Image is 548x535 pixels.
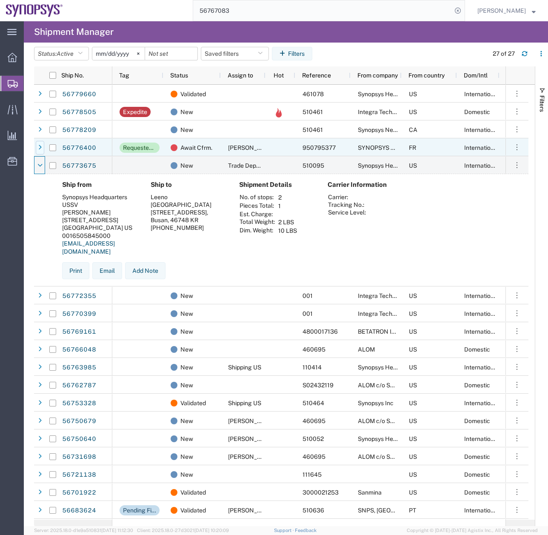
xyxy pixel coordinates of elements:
[180,430,193,448] span: New
[62,216,137,224] div: [STREET_ADDRESS]
[409,418,417,424] span: US
[180,323,193,340] span: New
[92,262,122,279] button: Email
[62,379,97,392] a: 56762787
[477,6,526,15] span: Zach Anderson
[358,292,416,299] span: Integra Technologies
[464,144,499,151] span: International
[123,143,156,153] div: Requested add'l. details
[409,400,417,406] span: US
[62,468,97,482] a: 56721138
[464,453,490,460] span: Domestic
[180,121,193,139] span: New
[358,328,402,335] span: BETATRON INC.
[303,364,322,371] span: 110414
[34,21,114,43] h4: Shipment Manager
[357,72,398,79] span: From company
[295,528,317,533] a: Feedback
[328,193,366,201] th: Carrier:
[123,107,147,117] div: Expedite
[409,144,416,151] span: FR
[62,361,97,375] a: 56763985
[275,226,300,235] td: 10 LBS
[464,72,488,79] span: Dom/Intl
[62,289,97,303] a: 56772355
[180,305,193,323] span: New
[358,400,394,406] span: Synopsys Inc
[409,471,417,478] span: US
[62,123,97,137] a: 56778209
[62,343,97,357] a: 56766048
[464,328,499,335] span: International
[409,328,417,335] span: US
[180,412,193,430] span: New
[151,216,225,224] div: Busan, 46748 KR
[358,382,418,389] span: ALOM c/o SYNOPSYS
[275,193,300,202] td: 2
[358,418,418,424] span: ALOM c/o SYNOPSYS
[151,193,225,201] div: Leeno
[239,226,275,235] th: Dim. Weight:
[62,88,97,101] a: 56779660
[407,527,538,534] span: Copyright © [DATE]-[DATE] Agistix Inc., All Rights Reserved
[409,126,417,133] span: CA
[464,292,499,299] span: International
[194,528,229,533] span: [DATE] 10:20:09
[151,209,225,216] div: [STREET_ADDRESS],
[180,139,212,157] span: Await Cfrm.
[62,450,97,464] a: 56731698
[180,85,206,103] span: Validated
[274,72,284,79] span: Hot
[464,507,499,514] span: International
[274,528,295,533] a: Support
[275,202,300,210] td: 1
[57,50,74,57] span: Active
[303,292,313,299] span: 001
[464,489,490,496] span: Domestic
[303,471,322,478] span: 111645
[464,471,490,478] span: Domestic
[62,240,115,255] a: [EMAIL_ADDRESS][DOMAIN_NAME]
[239,193,275,202] th: No. of stops:
[228,72,253,79] span: Assign to
[358,507,483,514] span: SNPS, Portugal Unipessoal, Lda.
[137,528,229,533] span: Client: 2025.18.0-27d3021
[358,346,375,353] span: ALOM
[62,159,97,173] a: 56773675
[464,382,490,389] span: Domestic
[180,103,193,121] span: New
[151,224,225,232] div: [PHONE_NUMBER]
[358,144,481,151] span: SYNOPSYS EMULATION AND VERIFICATION
[464,346,490,353] span: Domestic
[408,72,445,79] span: From country
[180,394,206,412] span: Validated
[303,507,324,514] span: 510636
[123,505,156,515] div: Pending Finance Approval
[239,218,275,226] th: Total Weight:
[358,310,416,317] span: Integra Technologies
[34,528,133,533] span: Server: 2025.18.0-d1e9a510831
[358,435,440,442] span: Synopsys Headquarters USSV
[464,435,499,442] span: International
[61,72,84,79] span: Ship No.
[303,91,324,97] span: 461078
[239,202,275,210] th: Pieces Total:
[303,400,324,406] span: 510464
[151,181,225,189] h4: Ship to
[464,364,499,371] span: International
[239,210,275,218] th: Est. Charge:
[409,292,417,299] span: US
[409,364,417,371] span: US
[464,418,490,424] span: Domestic
[477,6,536,16] button: [PERSON_NAME]
[62,307,97,321] a: 56770399
[409,382,417,389] span: US
[62,224,137,232] div: [GEOGRAPHIC_DATA] US
[180,501,206,519] span: Validated
[464,162,499,169] span: International
[62,325,97,339] a: 56769161
[62,504,97,518] a: 56683624
[303,435,324,442] span: 510052
[358,109,445,115] span: Integra Technology Corporation
[358,364,440,371] span: Synopsys Headquarters USSV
